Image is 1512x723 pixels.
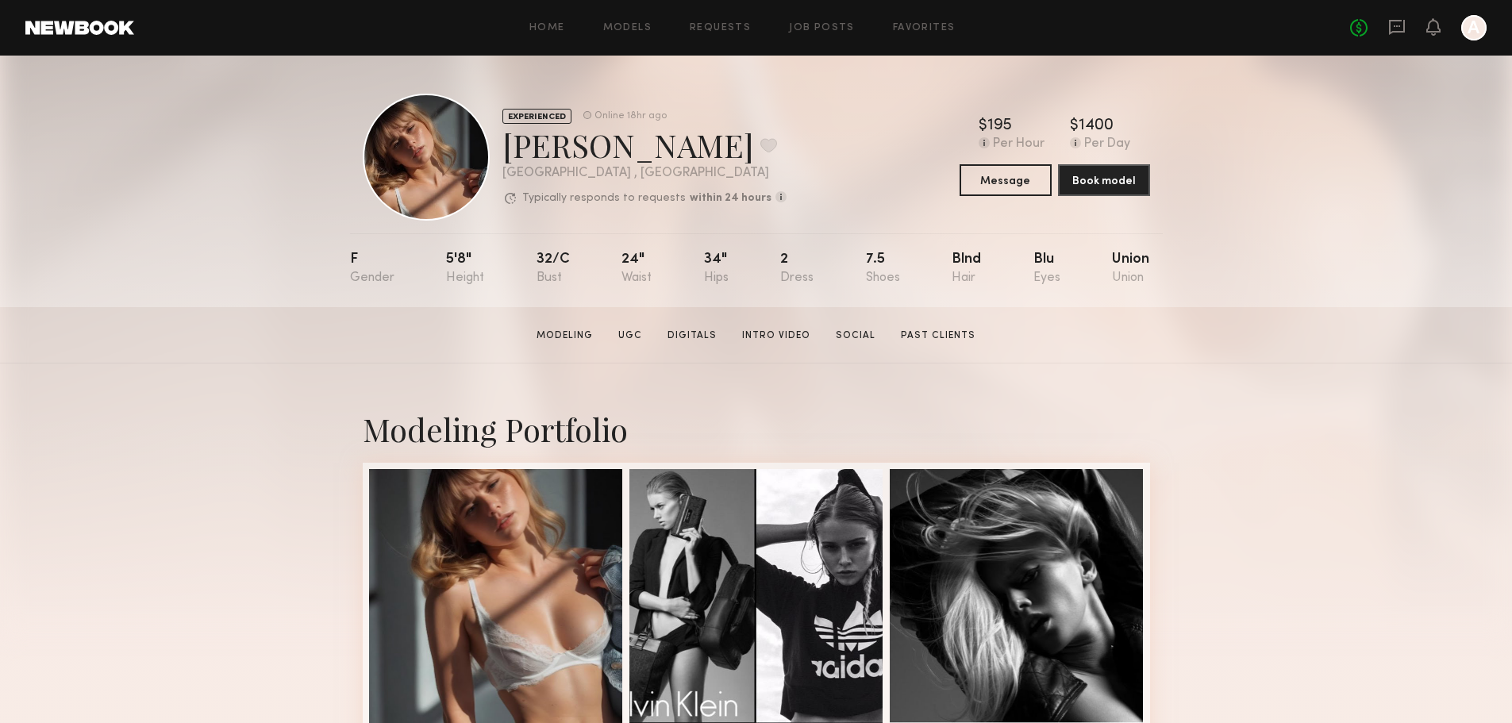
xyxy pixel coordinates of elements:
[690,193,771,204] b: within 24 hours
[789,23,855,33] a: Job Posts
[603,23,652,33] a: Models
[829,329,882,343] a: Social
[350,252,394,285] div: F
[522,193,686,204] p: Typically responds to requests
[621,252,652,285] div: 24"
[502,124,787,166] div: [PERSON_NAME]
[1079,118,1114,134] div: 1400
[780,252,814,285] div: 2
[690,23,751,33] a: Requests
[704,252,729,285] div: 34"
[1084,137,1130,152] div: Per Day
[979,118,987,134] div: $
[987,118,1012,134] div: 195
[1461,15,1487,40] a: A
[895,329,982,343] a: Past Clients
[952,252,981,285] div: Blnd
[1058,164,1150,196] button: Book model
[502,167,787,180] div: [GEOGRAPHIC_DATA] , [GEOGRAPHIC_DATA]
[866,252,900,285] div: 7.5
[960,164,1052,196] button: Message
[1033,252,1060,285] div: Blu
[1070,118,1079,134] div: $
[612,329,648,343] a: UGC
[993,137,1045,152] div: Per Hour
[736,329,817,343] a: Intro Video
[502,109,571,124] div: EXPERIENCED
[893,23,956,33] a: Favorites
[594,111,667,121] div: Online 18hr ago
[363,408,1150,450] div: Modeling Portfolio
[530,329,599,343] a: Modeling
[446,252,484,285] div: 5'8"
[661,329,723,343] a: Digitals
[1112,252,1149,285] div: Union
[537,252,570,285] div: 32/c
[529,23,565,33] a: Home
